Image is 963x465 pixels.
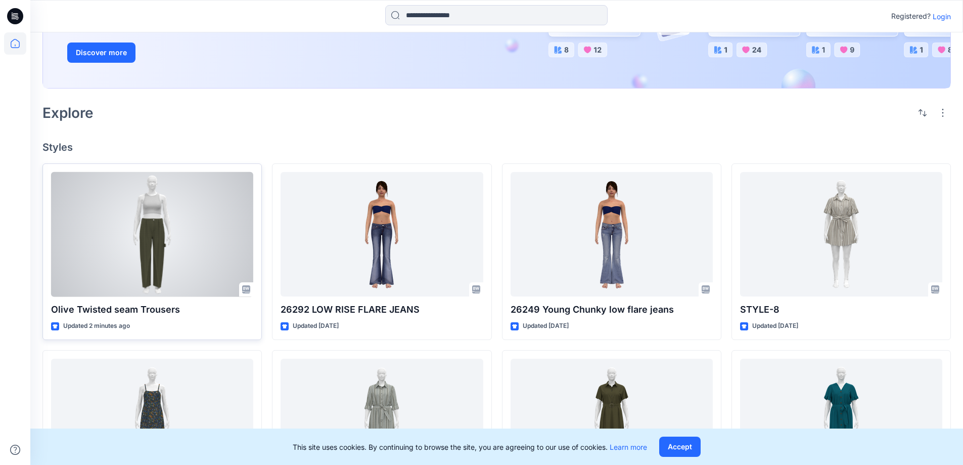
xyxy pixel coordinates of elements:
button: Accept [659,437,701,457]
a: Discover more [67,43,295,63]
p: Registered? [891,10,931,22]
p: Olive Twisted seam Trousers [51,303,253,317]
p: Updated [DATE] [523,321,569,331]
p: 26292 LOW RISE FLARE JEANS [281,303,483,317]
p: Updated [DATE] [293,321,339,331]
h2: Explore [42,105,94,121]
p: Updated 2 minutes ago [63,321,130,331]
button: Discover more [67,43,135,63]
p: Updated [DATE] [752,321,798,331]
p: STYLE-8 [740,303,942,317]
h4: Styles [42,141,951,153]
p: 26249 Young Chunky low flare jeans [511,303,713,317]
p: This site uses cookies. By continuing to browse the site, you are agreeing to our use of cookies. [293,442,647,452]
a: STYLE-8 [740,172,942,297]
a: Olive Twisted seam Trousers [51,172,253,297]
p: Login [933,11,951,22]
a: 26249 Young Chunky low flare jeans [511,172,713,297]
a: Learn more [610,443,647,451]
a: 26292 LOW RISE FLARE JEANS [281,172,483,297]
